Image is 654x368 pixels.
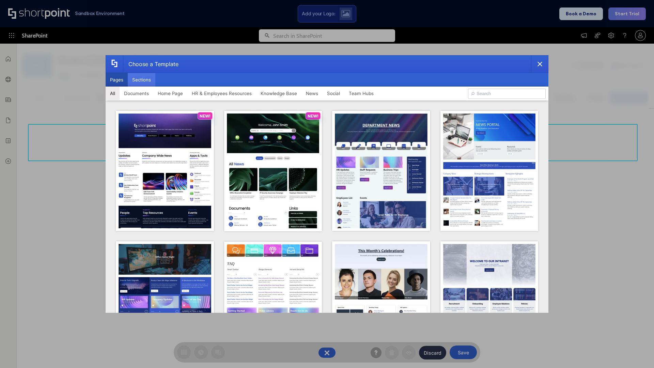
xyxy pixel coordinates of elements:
button: Team Hubs [344,87,378,100]
button: News [301,87,323,100]
button: HR & Employees Resources [187,87,256,100]
button: Social [323,87,344,100]
div: template selector [106,55,548,313]
p: NEW! [200,113,211,119]
button: Documents [120,87,153,100]
button: Pages [106,73,128,87]
button: Knowledge Base [256,87,301,100]
p: NEW! [308,113,318,119]
input: Search [468,89,546,99]
button: Home Page [153,87,187,100]
button: All [106,87,120,100]
iframe: Chat Widget [620,335,654,368]
button: Sections [128,73,155,87]
div: Choose a Template [123,56,178,73]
